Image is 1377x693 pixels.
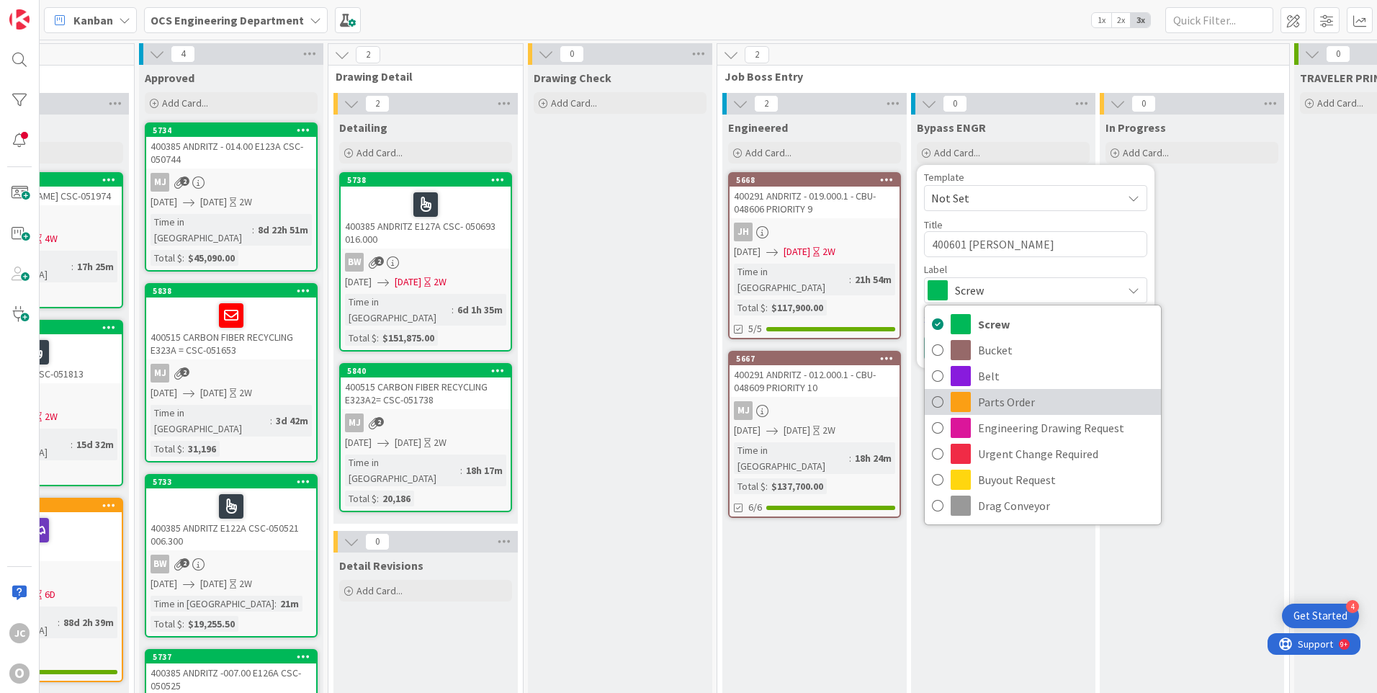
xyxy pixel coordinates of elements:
[1346,600,1359,613] div: 4
[182,616,184,632] span: :
[339,363,512,512] a: 5840400515 CARBON FIBER RECYCLING E323A2= CSC-051738MJ[DATE][DATE]2WTime in [GEOGRAPHIC_DATA]:18h...
[145,122,318,272] a: 5734400385 ANDRITZ - 014.00 E123A CSC-050744MJ[DATE][DATE]2WTime in [GEOGRAPHIC_DATA]:8d 22h 51mT...
[377,330,379,346] span: :
[1165,7,1273,33] input: Quick Filter...
[153,125,316,135] div: 5734
[151,616,182,632] div: Total $
[270,413,272,429] span: :
[768,300,827,316] div: $117,900.00
[978,339,1154,361] span: Bucket
[341,187,511,249] div: 400385 ANDRITZ E127A CSC- 050693 016.000
[734,442,849,474] div: Time in [GEOGRAPHIC_DATA]
[347,366,511,376] div: 5840
[341,365,511,377] div: 5840
[728,172,901,339] a: 5668400291 ANDRITZ - 019.000.1 - CBU-048606 PRIORITY 9JH[DATE][DATE]2WTime in [GEOGRAPHIC_DATA]:2...
[734,264,849,295] div: Time in [GEOGRAPHIC_DATA]
[9,9,30,30] img: Visit kanbanzone.com
[1293,609,1347,623] div: Get Started
[153,477,316,487] div: 5733
[1092,13,1111,27] span: 1x
[45,587,55,602] div: 6D
[151,364,169,383] div: MJ
[1282,604,1359,628] div: Open Get Started checklist, remaining modules: 4
[9,623,30,643] div: JC
[754,95,779,112] span: 2
[822,423,835,438] div: 2W
[151,555,169,573] div: BW
[434,274,447,290] div: 2W
[345,455,460,486] div: Time in [GEOGRAPHIC_DATA]
[730,174,900,187] div: 5668
[955,280,1115,300] span: Screw
[345,253,364,272] div: BW
[460,462,462,478] span: :
[925,337,1161,363] a: Bucket
[978,365,1154,387] span: Belt
[734,401,753,420] div: MJ
[254,222,312,238] div: 8d 22h 51m
[341,253,511,272] div: BW
[379,330,438,346] div: $151,875.00
[146,285,316,359] div: 5838400515 CARBON FIBER RECYCLING E323A = CSC-051653
[734,423,761,438] span: [DATE]
[184,250,238,266] div: $45,090.00
[730,365,900,397] div: 400291 ANDRITZ - 012.000.1 - CBU-048609 PRIORITY 10
[200,195,227,210] span: [DATE]
[182,441,184,457] span: :
[345,330,377,346] div: Total $
[58,614,60,630] span: :
[277,596,302,612] div: 21m
[851,450,895,466] div: 18h 24m
[978,469,1154,491] span: Buyout Request
[73,259,117,274] div: 17h 25m
[1131,13,1150,27] span: 3x
[925,389,1161,415] a: Parts Order
[146,298,316,359] div: 400515 CARBON FIBER RECYCLING E323A = CSC-051653
[978,495,1154,517] span: Drag Conveyor
[734,223,753,241] div: JH
[339,172,512,352] a: 5738400385 ANDRITZ E127A CSC- 050693 016.000BW[DATE][DATE]2WTime in [GEOGRAPHIC_DATA]:6d 1h 35mTo...
[180,558,189,568] span: 2
[452,302,454,318] span: :
[374,256,384,266] span: 2
[171,45,195,63] span: 4
[146,124,316,137] div: 5734
[365,95,390,112] span: 2
[356,46,380,63] span: 2
[730,174,900,218] div: 5668400291 ANDRITZ - 019.000.1 - CBU-048606 PRIORITY 9
[151,576,177,591] span: [DATE]
[356,584,403,597] span: Add Card...
[341,174,511,187] div: 5738
[730,352,900,397] div: 5667400291 ANDRITZ - 012.000.1 - CBU-048609 PRIORITY 10
[341,413,511,432] div: MJ
[1131,95,1156,112] span: 0
[766,300,768,316] span: :
[200,576,227,591] span: [DATE]
[434,435,447,450] div: 2W
[730,223,900,241] div: JH
[151,214,252,246] div: Time in [GEOGRAPHIC_DATA]
[748,321,762,336] span: 5/5
[345,413,364,432] div: MJ
[734,300,766,316] div: Total $
[239,576,252,591] div: 2W
[153,286,316,296] div: 5838
[151,385,177,401] span: [DATE]
[934,146,980,159] span: Add Card...
[274,596,277,612] span: :
[728,351,901,518] a: 5667400291 ANDRITZ - 012.000.1 - CBU-048609 PRIORITY 10MJ[DATE][DATE]2WTime in [GEOGRAPHIC_DATA]:...
[978,443,1154,465] span: Urgent Change Required
[1111,13,1131,27] span: 2x
[924,172,964,182] span: Template
[145,283,318,462] a: 5838400515 CARBON FIBER RECYCLING E323A = CSC-051653MJ[DATE][DATE]2WTime in [GEOGRAPHIC_DATA]:3d ...
[184,441,220,457] div: 31,196
[943,95,967,112] span: 0
[784,244,810,259] span: [DATE]
[736,354,900,364] div: 5667
[182,250,184,266] span: :
[725,69,1271,84] span: Job Boss Entry
[239,195,252,210] div: 2W
[180,176,189,186] span: 2
[184,616,238,632] div: $19,255.50
[146,650,316,663] div: 5737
